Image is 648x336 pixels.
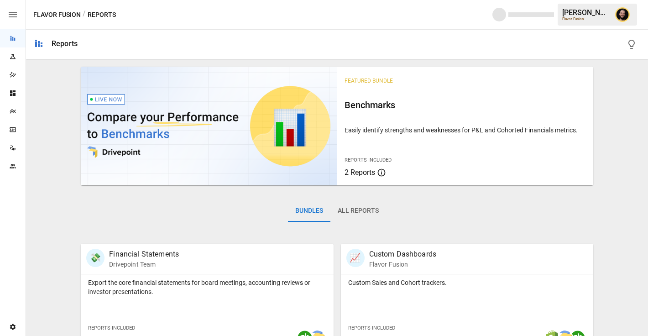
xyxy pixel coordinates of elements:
[88,325,135,331] span: Reports Included
[109,249,179,260] p: Financial Statements
[348,278,586,287] p: Custom Sales and Cohort trackers.
[345,157,392,163] span: Reports Included
[348,325,395,331] span: Reports Included
[288,200,330,222] button: Bundles
[33,9,81,21] button: Flavor Fusion
[346,249,365,267] div: 📈
[83,9,86,21] div: /
[345,168,375,177] span: 2 Reports
[562,17,610,21] div: Flavor Fusion
[345,78,393,84] span: Featured Bundle
[369,260,437,269] p: Flavor Fusion
[615,7,630,22] img: Ciaran Nugent
[562,8,610,17] div: [PERSON_NAME]
[86,249,105,267] div: 💸
[610,2,635,27] button: Ciaran Nugent
[109,260,179,269] p: Drivepoint Team
[81,67,337,185] img: video thumbnail
[52,39,78,48] div: Reports
[88,278,326,296] p: Export the core financial statements for board meetings, accounting reviews or investor presentat...
[369,249,437,260] p: Custom Dashboards
[345,126,586,135] p: Easily identify strengths and weaknesses for P&L and Cohorted Financials metrics.
[345,98,586,112] h6: Benchmarks
[330,200,386,222] button: All Reports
